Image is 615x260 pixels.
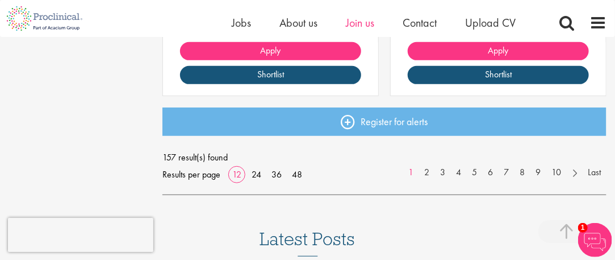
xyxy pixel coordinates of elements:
a: 9 [530,166,546,179]
a: Apply [180,42,361,60]
a: 48 [288,168,306,180]
a: Apply [408,42,589,60]
a: Join us [346,15,374,30]
a: 5 [466,166,483,179]
a: 8 [514,166,530,179]
a: Contact [403,15,437,30]
img: Chatbot [578,223,612,257]
a: Last [582,166,606,179]
span: Apply [488,44,508,56]
a: 10 [546,166,567,179]
a: Upload CV [465,15,516,30]
a: Shortlist [408,66,589,84]
a: Shortlist [180,66,361,84]
span: 157 result(s) found [162,149,606,166]
a: 4 [450,166,467,179]
span: Apply [260,44,281,56]
span: Results per page [162,166,220,183]
h3: Latest Posts [260,229,355,257]
a: 36 [267,168,286,180]
a: 24 [248,168,265,180]
a: 1 [403,166,419,179]
a: 12 [228,168,245,180]
a: Register for alerts [162,108,606,136]
a: 6 [482,166,499,179]
span: 1 [578,223,588,233]
a: 3 [434,166,451,179]
a: 7 [498,166,514,179]
a: About us [279,15,317,30]
a: Jobs [232,15,251,30]
iframe: reCAPTCHA [8,218,153,252]
a: 2 [419,166,435,179]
